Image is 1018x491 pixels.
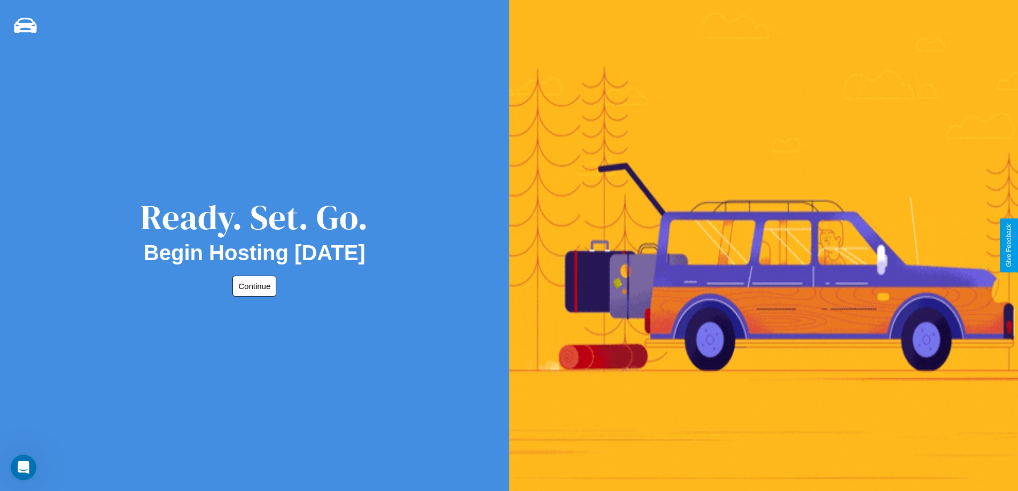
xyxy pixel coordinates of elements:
iframe: Intercom live chat [11,455,36,480]
button: Continue [232,276,276,297]
div: Give Feedback [1005,224,1013,267]
div: Ready. Set. Go. [141,193,368,241]
h2: Begin Hosting [DATE] [144,241,366,265]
